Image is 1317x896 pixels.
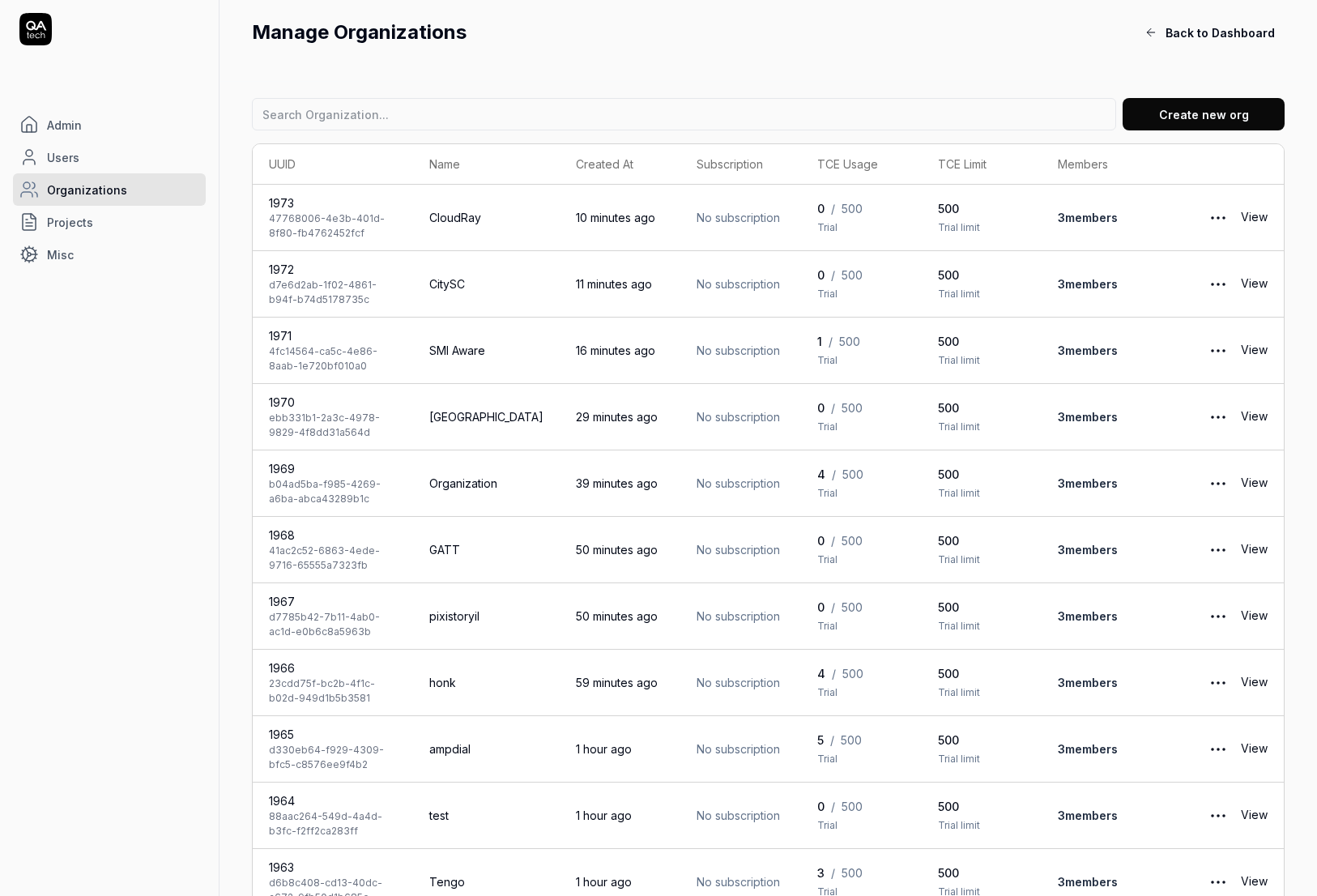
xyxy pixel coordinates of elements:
[938,399,1025,416] span: 500
[697,275,785,292] span: No subscription
[1241,268,1268,301] a: View
[413,783,560,849] td: test
[817,353,906,368] span: Trial
[1058,875,1118,889] a: 3members
[842,200,863,217] span: 500
[938,420,1025,434] span: Trial limit
[938,267,1025,284] span: 500
[832,665,836,682] span: /
[413,583,560,650] td: pixistoryil
[697,541,785,558] span: No subscription
[831,532,835,549] span: /
[938,532,1025,549] span: 500
[697,475,785,492] span: No subscription
[1058,809,1118,822] a: 3members
[1241,733,1268,766] a: View
[817,267,825,284] span: 0
[269,809,397,838] div: 88aac264-549d-4a4d-b3fc-f2ff2ca283ff
[413,318,560,384] td: SMI Aware
[697,342,785,359] span: No subscription
[680,144,801,185] th: Subscription
[841,732,862,749] span: 500
[269,527,397,544] div: 1968
[938,287,1025,301] span: Trial limit
[697,209,785,226] span: No subscription
[47,149,79,166] span: Users
[269,792,397,809] div: 1964
[47,117,82,134] span: Admin
[938,798,1025,815] span: 500
[697,608,785,625] span: No subscription
[269,211,397,241] div: 47768006-4e3b-401d-8f80-fb4762452fcf
[831,267,835,284] span: /
[1241,800,1268,832] a: View
[576,343,655,357] time: 16 minutes ago
[1042,144,1162,185] th: Members
[269,278,397,307] div: d7e6d2ab-1f02-4861-b94f-b74d5178735c
[938,864,1025,881] span: 500
[1111,543,1118,557] span: s
[831,798,835,815] span: /
[576,809,632,822] time: 1 hour ago
[13,238,206,271] a: Misc
[938,619,1025,634] span: Trial limit
[938,599,1025,616] span: 500
[842,267,863,284] span: 500
[831,599,835,616] span: /
[252,18,1135,47] h2: Manage Organizations
[576,875,632,889] time: 1 hour ago
[817,532,825,549] span: 0
[1241,600,1268,633] a: View
[842,864,863,881] span: 500
[817,553,906,567] span: Trial
[1166,24,1275,41] span: Back to Dashboard
[576,609,658,623] time: 50 minutes ago
[269,394,397,411] div: 1970
[1123,98,1285,130] button: Create new org
[1111,211,1118,224] span: s
[817,798,825,815] span: 0
[1058,609,1118,623] a: 3members
[1111,742,1118,756] span: s
[13,109,206,141] a: Admin
[1058,410,1118,424] a: 3members
[1058,476,1118,490] a: 3members
[269,327,397,344] div: 1971
[1058,277,1118,291] a: 3members
[13,173,206,206] a: Organizations
[1135,16,1285,49] button: Back to Dashboard
[817,333,822,350] span: 1
[817,486,906,501] span: Trial
[269,659,397,676] div: 1966
[938,685,1025,700] span: Trial limit
[413,650,560,716] td: honk
[269,411,397,440] div: ebb331b1-2a3c-4978-9829-4f8dd31a564d
[1241,202,1268,234] a: View
[253,144,413,185] th: UUID
[269,610,397,639] div: d7785b42-7b11-4ab0-ac1d-e0b6c8a5963b
[938,818,1025,833] span: Trial limit
[1111,875,1118,889] span: s
[817,685,906,700] span: Trial
[1111,609,1118,623] span: s
[560,144,680,185] th: Created At
[938,553,1025,567] span: Trial limit
[269,743,397,772] div: d330eb64-f929-4309-bfc5-c8576ee9f4b2
[842,532,863,549] span: 500
[817,287,906,301] span: Trial
[697,408,785,425] span: No subscription
[1058,343,1118,357] a: 3members
[842,399,863,416] span: 500
[576,676,658,689] time: 59 minutes ago
[697,873,785,890] span: No subscription
[1241,335,1268,367] a: View
[1241,467,1268,500] a: View
[938,732,1025,749] span: 500
[817,200,825,217] span: 0
[817,420,906,434] span: Trial
[938,466,1025,483] span: 500
[1241,401,1268,433] a: View
[831,200,835,217] span: /
[817,466,825,483] span: 4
